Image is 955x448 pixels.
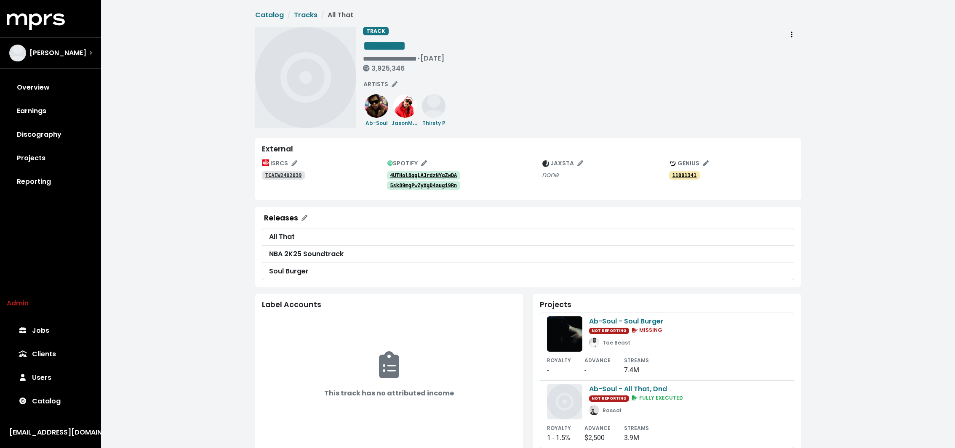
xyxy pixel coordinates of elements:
span: NOT REPORTING [589,395,629,402]
div: 3,925,346 [363,64,444,72]
small: ADVANCE [584,424,611,432]
img: The selected account / producer [9,45,26,61]
span: FULLY EXECUTED [630,394,683,401]
a: Clients [7,342,94,366]
a: Overview [7,76,94,99]
span: TRACK [363,27,389,35]
button: Edit artists [360,78,401,91]
a: 5sk89mgPwZyXgD4augi9Rn [387,181,461,190]
div: External [262,145,794,154]
div: All That [269,232,787,242]
small: Ab-Soul [365,119,388,127]
div: Ab-Soul - Soul Burger [589,316,664,326]
a: Thirsty P [420,101,447,128]
span: NOT REPORTING [589,328,629,334]
b: This track has no attributed income [324,388,454,398]
tt: TCAIW2402039 [265,172,302,178]
div: 1 - 1.5% [547,433,571,443]
a: Jobs [7,319,94,342]
span: • [DATE] [363,53,444,72]
a: Soul Burger [262,263,794,280]
a: Catalog [7,390,94,413]
li: All That [317,10,353,20]
div: Projects [540,300,794,309]
button: Edit jaxsta track identifications [539,157,587,170]
a: Ab-Soul [363,101,390,128]
span: ARTISTS [363,80,397,88]
small: STREAMS [624,424,649,432]
button: Edit genius track identifications [666,157,712,170]
img: The jaxsta.com logo [542,160,549,167]
img: c4005e254f231b7ae838ab00e001de5f.421x421x1.jpg [393,94,417,118]
img: placeholder_record.972dd7bab73465e4c6ee.svg [547,384,582,419]
a: Discography [7,123,94,146]
small: Rascal [603,407,622,414]
i: none [542,170,559,180]
a: All That [262,228,794,246]
button: Edit ISRC mappings for this track [259,157,301,170]
a: 11001341 [669,171,700,180]
img: ab6761610000e5eb6411082d4107bf24f4bea82d [589,337,599,347]
a: Projects [7,146,94,170]
small: ADVANCE [584,357,611,364]
img: placeholder_user.73b9659bbcecad7e160b.svg [422,94,445,118]
a: Catalog [255,10,284,20]
tt: 4UTHol8qqLAJrdzNYgZwDA [390,172,457,178]
span: Edit value [363,56,417,62]
small: Thirsty P [422,119,445,127]
a: Ab-Soul - Soul BurgerNOT REPORTING MISSINGTae BeastROYALTY-ADVANCE-STREAMS7.4M [540,313,794,381]
button: [EMAIL_ADDRESS][DOMAIN_NAME] [7,427,94,438]
button: Track actions [782,27,801,43]
img: The logo of the International Organization for Standardization [262,159,269,166]
div: 7.4M [624,365,649,375]
nav: breadcrumb [255,10,801,20]
span: [PERSON_NAME] [29,48,86,58]
div: Soul Burger [269,266,787,276]
button: Releases [259,210,313,226]
button: Edit spotify track identifications for this track [384,157,431,170]
div: $2,500 [584,433,611,443]
tt: 11001341 [672,172,697,178]
div: [EMAIL_ADDRESS][DOMAIN_NAME] [9,427,92,437]
a: NBA 2K25 Soundtrack [262,246,794,263]
small: Tae Beast [603,339,630,346]
div: - [547,365,571,375]
img: Album art for this track, All That [255,27,356,128]
a: 4UTHol8qqLAJrdzNYgZwDA [387,171,461,180]
span: JAXSTA [542,159,583,167]
span: Edit value [363,39,406,53]
img: The genius.com logo [670,160,676,167]
small: ROYALTY [547,357,571,364]
tt: 5sk89mgPwZyXgD4augi9Rn [390,183,457,188]
img: 97afc8cb8c9890f63198ef2c96dab348.1000x1000x1.jpg [547,316,582,352]
span: GENIUS [670,159,709,167]
a: JasonMartin [392,101,419,128]
a: Users [7,366,94,390]
a: Tracks [294,10,317,20]
a: Earnings [7,99,94,123]
div: Ab-Soul - All That, Dnd [589,384,683,394]
img: Rascal_DSTNGR [589,405,599,415]
span: ISRCS [262,159,297,167]
span: MISSING [630,326,663,334]
div: 3.9M [624,433,649,443]
a: TCAIW2402039 [262,171,305,180]
small: JasonMartin [392,118,426,127]
img: 0sfhqn8qSr0cTamFCJUd_ab-soul-dwtw-interview-3.jpg [365,94,388,118]
div: Releases [264,214,298,223]
small: ROYALTY [547,424,571,432]
span: SPOTIFY [387,159,427,167]
div: - [584,365,611,375]
div: NBA 2K25 Soundtrack [269,249,787,259]
div: Label Accounts [262,300,516,309]
small: STREAMS [624,357,649,364]
a: mprs logo [7,16,65,26]
a: Reporting [7,170,94,194]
